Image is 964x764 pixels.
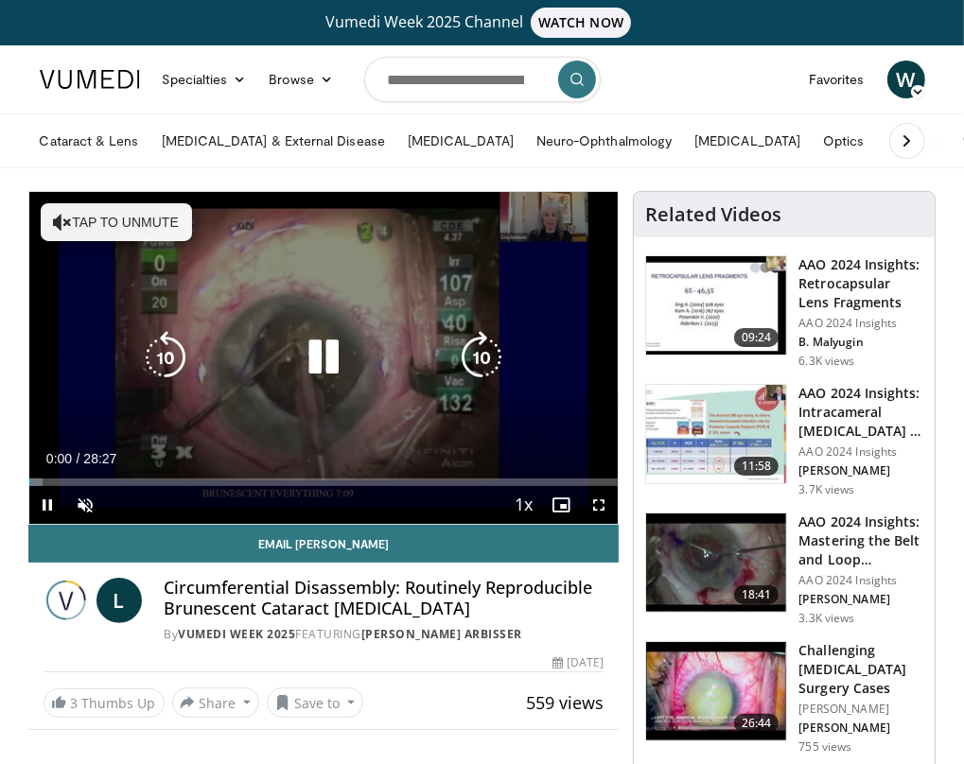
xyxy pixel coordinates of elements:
[29,192,619,524] video-js: Video Player
[798,482,854,497] p: 3.7K views
[797,61,876,98] a: Favorites
[734,585,780,604] span: 18:41
[165,578,605,618] h4: Circumferential Disassembly: Routinely Reproducible Brunescent Cataract [MEDICAL_DATA]
[683,122,812,160] a: [MEDICAL_DATA]
[646,513,786,612] img: 22a3a3a3-03de-4b31-bd81-a17540334f4a.150x105_q85_crop-smart_upscale.jpg
[645,512,923,626] a: 18:41 AAO 2024 Insights: Mastering the Belt and Loop Technique AAO 2024 Insights [PERSON_NAME] 3....
[28,525,620,563] a: Email [PERSON_NAME]
[798,354,854,369] p: 6.3K views
[504,486,542,524] button: Playback Rate
[44,578,89,623] img: Vumedi Week 2025
[542,486,580,524] button: Enable picture-in-picture mode
[645,203,781,226] h4: Related Videos
[165,626,605,643] div: By FEATURING
[798,444,923,460] p: AAO 2024 Insights
[646,256,786,355] img: 01f52a5c-6a53-4eb2-8a1d-dad0d168ea80.150x105_q85_crop-smart_upscale.jpg
[40,70,140,89] img: VuMedi Logo
[172,687,260,718] button: Share
[67,486,105,524] button: Unmute
[734,714,780,733] span: 26:44
[798,573,923,588] p: AAO 2024 Insights
[28,8,937,38] a: Vumedi Week 2025 ChannelWATCH NOW
[150,122,396,160] a: [MEDICAL_DATA] & External Disease
[798,702,923,717] p: [PERSON_NAME]
[525,122,683,160] a: Neuro-Ophthalmology
[396,122,525,160] a: [MEDICAL_DATA]
[71,694,79,712] span: 3
[798,255,923,312] h3: AAO 2024 Insights: Retrocapsular Lens Fragments
[734,457,780,476] span: 11:58
[812,122,875,160] a: Optics
[29,486,67,524] button: Pause
[887,61,925,98] a: W
[645,255,923,369] a: 09:24 AAO 2024 Insights: Retrocapsular Lens Fragments AAO 2024 Insights B. Malyugin 6.3K views
[798,721,923,736] p: [PERSON_NAME]
[96,578,142,623] a: L
[580,486,618,524] button: Fullscreen
[646,385,786,483] img: de733f49-b136-4bdc-9e00-4021288efeb7.150x105_q85_crop-smart_upscale.jpg
[28,122,150,160] a: Cataract & Lens
[364,57,601,102] input: Search topics, interventions
[531,8,631,38] span: WATCH NOW
[798,316,923,331] p: AAO 2024 Insights
[798,335,923,350] p: B. Malyugin
[645,384,923,497] a: 11:58 AAO 2024 Insights: Intracameral [MEDICAL_DATA] - Should We Dilute It? … AAO 2024 Insights [...
[798,512,923,569] h3: AAO 2024 Insights: Mastering the Belt and Loop Technique
[29,478,619,486] div: Progress Bar
[267,687,363,718] button: Save to
[179,626,296,642] a: Vumedi Week 2025
[83,451,116,466] span: 28:27
[46,451,72,466] span: 0:00
[44,688,165,718] a: 3 Thumbs Up
[552,654,604,671] div: [DATE]
[526,691,604,714] span: 559 views
[151,61,258,98] a: Specialties
[798,739,851,755] p: 755 views
[798,611,854,626] p: 3.3K views
[798,592,923,607] p: [PERSON_NAME]
[77,451,80,466] span: /
[645,641,923,755] a: 26:44 Challenging [MEDICAL_DATA] Surgery Cases [PERSON_NAME] [PERSON_NAME] 755 views
[646,642,786,740] img: 05a6f048-9eed-46a7-93e1-844e43fc910c.150x105_q85_crop-smart_upscale.jpg
[734,328,780,347] span: 09:24
[41,203,192,241] button: Tap to unmute
[798,384,923,441] h3: AAO 2024 Insights: Intracameral [MEDICAL_DATA] - Should We Dilute It? …
[257,61,344,98] a: Browse
[798,641,923,698] h3: Challenging [MEDICAL_DATA] Surgery Cases
[361,626,522,642] a: [PERSON_NAME] Arbisser
[798,463,923,478] p: [PERSON_NAME]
